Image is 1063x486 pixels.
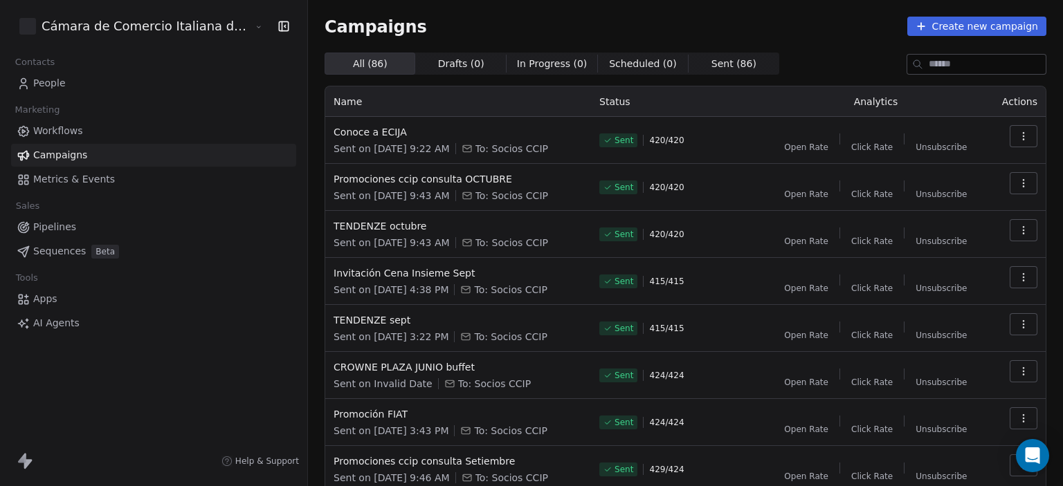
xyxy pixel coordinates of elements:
[11,216,296,239] a: Pipelines
[851,330,893,341] span: Click Rate
[334,172,583,186] span: Promociones ccip consulta OCTUBRE
[784,236,828,247] span: Open Rate
[235,456,299,467] span: Help & Support
[33,124,83,138] span: Workflows
[334,360,583,374] span: CROWNE PLAZA JUNIO buffet
[907,17,1046,36] button: Create new campaign
[325,86,591,117] th: Name
[33,316,80,330] span: AI Agents
[91,245,119,259] span: Beta
[916,142,967,153] span: Unsubscribe
[591,86,764,117] th: Status
[649,182,684,193] span: 420 / 420
[11,240,296,263] a: SequencesBeta
[649,417,684,428] span: 424 / 424
[649,370,684,381] span: 424 / 424
[11,312,296,335] a: AI Agents
[334,125,583,139] span: Conoce a ECIJA
[475,471,548,485] span: To: Socios CCIP
[615,182,633,193] span: Sent
[649,229,684,240] span: 420 / 420
[474,283,547,297] span: To: Socios CCIP
[615,464,633,475] span: Sent
[334,471,450,485] span: Sent on [DATE] 9:46 AM
[458,377,531,391] span: To: Socios CCIP
[221,456,299,467] a: Help & Support
[33,292,57,306] span: Apps
[851,424,893,435] span: Click Rate
[784,424,828,435] span: Open Rate
[11,168,296,191] a: Metrics & Events
[334,377,433,391] span: Sent on Invalid Date
[609,57,677,71] span: Scheduled ( 0 )
[615,135,633,146] span: Sent
[851,236,893,247] span: Click Rate
[649,135,684,146] span: 420 / 420
[334,407,583,421] span: Promoción FIAT
[334,236,450,250] span: Sent on [DATE] 9:43 AM
[334,424,448,438] span: Sent on [DATE] 3:43 PM
[1016,439,1049,472] div: Open Intercom Messenger
[615,323,633,334] span: Sent
[916,283,967,294] span: Unsubscribe
[916,377,967,388] span: Unsubscribe
[851,283,893,294] span: Click Rate
[33,148,87,162] span: Campaigns
[9,100,66,120] span: Marketing
[784,142,828,153] span: Open Rate
[17,15,244,38] button: Cámara de Comercio Italiana del [GEOGRAPHIC_DATA]
[916,330,967,341] span: Unsubscribe
[988,86,1046,117] th: Actions
[438,57,484,71] span: Drafts ( 0 )
[334,283,448,297] span: Sent on [DATE] 4:38 PM
[615,229,633,240] span: Sent
[784,330,828,341] span: Open Rate
[764,86,988,117] th: Analytics
[615,417,633,428] span: Sent
[325,17,427,36] span: Campaigns
[475,236,548,250] span: To: Socios CCIP
[11,120,296,142] a: Workflows
[851,471,893,482] span: Click Rate
[334,330,448,344] span: Sent on [DATE] 3:22 PM
[784,189,828,200] span: Open Rate
[517,57,588,71] span: In Progress ( 0 )
[711,57,756,71] span: Sent ( 86 )
[916,189,967,200] span: Unsubscribe
[33,244,86,259] span: Sequences
[615,370,633,381] span: Sent
[784,283,828,294] span: Open Rate
[475,142,548,156] span: To: Socios CCIP
[10,196,46,216] span: Sales
[649,464,684,475] span: 429 / 424
[334,266,583,280] span: Invitación Cena Insieme Sept
[10,268,44,288] span: Tools
[334,454,583,468] span: Promociones ccip consulta Setiembre
[615,276,633,287] span: Sent
[9,52,61,73] span: Contacts
[474,330,547,344] span: To: Socios CCIP
[851,142,893,153] span: Click Rate
[33,220,76,234] span: Pipelines
[916,424,967,435] span: Unsubscribe
[334,313,583,327] span: TENDENZE sept
[916,236,967,247] span: Unsubscribe
[11,144,296,167] a: Campaigns
[33,172,115,187] span: Metrics & Events
[851,189,893,200] span: Click Rate
[916,471,967,482] span: Unsubscribe
[334,142,450,156] span: Sent on [DATE] 9:22 AM
[851,377,893,388] span: Click Rate
[42,17,251,35] span: Cámara de Comercio Italiana del [GEOGRAPHIC_DATA]
[649,276,684,287] span: 415 / 415
[784,471,828,482] span: Open Rate
[474,424,547,438] span: To: Socios CCIP
[334,219,583,233] span: TENDENZE octubre
[33,76,66,91] span: People
[334,189,450,203] span: Sent on [DATE] 9:43 AM
[11,72,296,95] a: People
[475,189,548,203] span: To: Socios CCIP
[649,323,684,334] span: 415 / 415
[784,377,828,388] span: Open Rate
[11,288,296,310] a: Apps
